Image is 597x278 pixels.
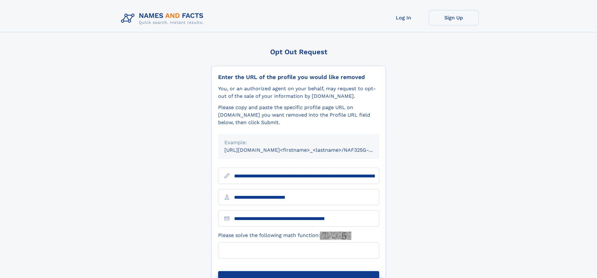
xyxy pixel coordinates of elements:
div: Opt Out Request [212,48,386,56]
div: You, or an authorized agent on your behalf, may request to opt-out of the sale of your informatio... [218,85,379,100]
div: Example: [224,139,373,146]
a: Sign Up [429,10,479,25]
label: Please solve the following math function: [218,232,351,240]
div: Please copy and paste the specific profile page URL on [DOMAIN_NAME] you want removed into the Pr... [218,104,379,126]
small: [URL][DOMAIN_NAME]<firstname>_<lastname>/NAF325G-xxxxxxxx [224,147,391,153]
div: Enter the URL of the profile you would like removed [218,74,379,81]
img: Logo Names and Facts [118,10,209,27]
a: Log In [379,10,429,25]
